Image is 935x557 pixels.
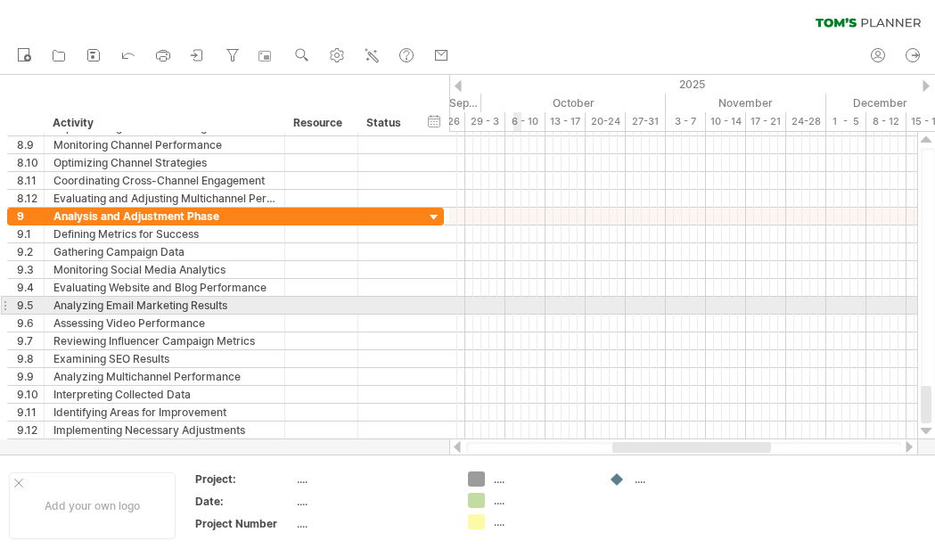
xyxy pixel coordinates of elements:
div: Status [366,114,406,132]
div: 9.10 [17,386,44,403]
div: Defining Metrics for Success [53,225,275,242]
div: 9.3 [17,261,44,278]
div: Analysis and Adjustment Phase [53,208,275,225]
div: Reviewing Influencer Campaign Metrics [53,332,275,349]
div: 1 - 5 [826,112,866,131]
div: Monitoring Channel Performance [53,136,275,153]
div: 8.12 [17,190,44,207]
div: 20-24 [586,112,626,131]
div: Assessing Video Performance [53,315,275,332]
div: 9.6 [17,315,44,332]
div: 9.4 [17,279,44,296]
div: Monitoring Social Media Analytics [53,261,275,278]
div: 3 - 7 [666,112,706,131]
div: Project: [195,471,293,487]
div: 10 - 14 [706,112,746,131]
div: Date: [195,494,293,509]
div: 8.10 [17,154,44,171]
div: 9.2 [17,243,44,260]
div: October 2025 [481,94,666,112]
div: 27-31 [626,112,666,131]
div: Gathering Campaign Data [53,243,275,260]
div: .... [297,494,447,509]
div: Evaluating and Adjusting Multichannel Performance [53,190,275,207]
div: Implementing Necessary Adjustments [53,422,275,438]
div: .... [635,471,732,487]
div: November 2025 [666,94,826,112]
div: 9.12 [17,422,44,438]
div: 9.7 [17,332,44,349]
div: 9 [17,208,44,225]
div: 24-28 [786,112,826,131]
div: 17 - 21 [746,112,786,131]
div: Project Number [195,516,293,531]
div: 29 - 3 [465,112,505,131]
div: 8.9 [17,136,44,153]
div: 6 - 10 [505,112,545,131]
div: 8 - 12 [866,112,906,131]
div: .... [297,516,447,531]
div: .... [494,514,591,529]
div: 8.11 [17,172,44,189]
div: 9.1 [17,225,44,242]
div: 13 - 17 [545,112,586,131]
div: Examining SEO Results [53,350,275,367]
div: Activity [53,114,275,132]
div: Resource [293,114,348,132]
div: Optimizing Channel Strategies [53,154,275,171]
div: Coordinating Cross-Channel Engagement [53,172,275,189]
div: 9.5 [17,297,44,314]
div: Identifying Areas for Improvement [53,404,275,421]
div: Add your own logo [9,472,176,539]
div: .... [494,493,591,508]
div: 9.8 [17,350,44,367]
div: Evaluating Website and Blog Performance [53,279,275,296]
div: .... [297,471,447,487]
div: .... [494,471,591,487]
div: 9.9 [17,368,44,385]
div: 9.11 [17,404,44,421]
div: Interpreting Collected Data [53,386,275,403]
div: Analyzing Email Marketing Results [53,297,275,314]
div: Analyzing Multichannel Performance [53,368,275,385]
